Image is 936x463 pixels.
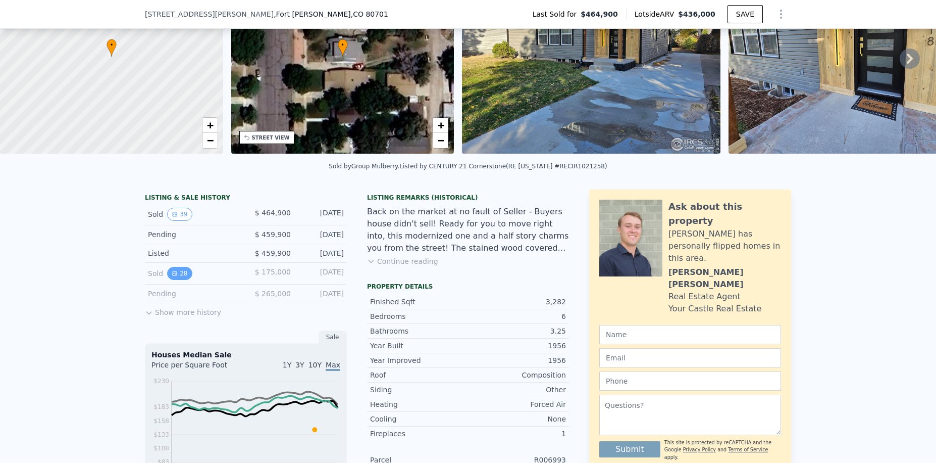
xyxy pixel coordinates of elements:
[668,291,741,303] div: Real Estate Agent
[370,311,468,321] div: Bedrooms
[255,268,291,276] span: $ 175,000
[581,9,618,19] span: $464,900
[678,10,715,18] span: $436,000
[308,361,322,369] span: 10Y
[599,441,660,457] button: Submit
[438,119,444,131] span: +
[299,289,344,299] div: [DATE]
[202,133,218,148] a: Zoom out
[664,439,781,461] div: This site is protected by reCAPTCHA and the Google and apply.
[167,267,192,280] button: View historical data
[153,418,169,425] tspan: $158
[206,134,213,147] span: −
[468,370,566,380] div: Composition
[433,118,448,133] a: Zoom in
[299,267,344,280] div: [DATE]
[468,355,566,365] div: 1956
[468,341,566,351] div: 1956
[370,414,468,424] div: Cooling
[319,331,347,344] div: Sale
[252,134,290,142] div: STREET VIEW
[153,445,169,452] tspan: $108
[255,249,291,257] span: $ 459,900
[145,9,274,19] span: [STREET_ADDRESS][PERSON_NAME]
[145,303,221,317] button: Show more history
[148,267,238,280] div: Sold
[599,325,781,344] input: Name
[468,414,566,424] div: None
[338,39,348,57] div: •
[338,40,348,50] span: •
[370,326,468,336] div: Bathrooms
[468,311,566,321] div: 6
[683,447,716,452] a: Privacy Policy
[468,326,566,336] div: 3.25
[153,378,169,385] tspan: $230
[153,431,169,438] tspan: $133
[153,403,169,410] tspan: $183
[283,361,291,369] span: 1Y
[370,297,468,307] div: Finished Sqft
[370,341,468,351] div: Year Built
[255,209,291,217] span: $ 464,900
[295,361,304,369] span: 3Y
[274,9,388,19] span: , Fort [PERSON_NAME]
[668,200,781,228] div: Ask about this property
[438,134,444,147] span: −
[367,206,569,254] div: Back on the market at no fault of Seller - Buyers house didn't sell! Ready for you to move right ...
[370,370,468,380] div: Roof
[299,229,344,240] div: [DATE]
[370,399,468,409] div: Heating
[206,119,213,131] span: +
[145,194,347,204] div: LISTING & SALE HISTORY
[107,39,117,57] div: •
[468,429,566,439] div: 1
[329,163,399,170] div: Sold by Group Mulberry .
[351,10,388,18] span: , CO 80701
[599,372,781,391] input: Phone
[255,290,291,298] span: $ 265,000
[151,350,340,360] div: Houses Median Sale
[728,447,768,452] a: Terms of Service
[367,283,569,291] div: Property details
[599,348,781,367] input: Email
[468,385,566,395] div: Other
[167,208,192,221] button: View historical data
[367,194,569,202] div: Listing Remarks (Historical)
[370,355,468,365] div: Year Improved
[202,118,218,133] a: Zoom in
[635,9,678,19] span: Lotside ARV
[367,256,438,266] button: Continue reading
[148,229,238,240] div: Pending
[107,40,117,50] span: •
[468,297,566,307] div: 3,282
[668,266,781,291] div: [PERSON_NAME] [PERSON_NAME]
[771,4,791,24] button: Show Options
[468,399,566,409] div: Forced Air
[727,5,763,23] button: SAVE
[370,385,468,395] div: Siding
[148,208,238,221] div: Sold
[148,248,238,258] div: Listed
[148,289,238,299] div: Pending
[299,208,344,221] div: [DATE]
[533,9,581,19] span: Last Sold for
[326,361,340,371] span: Max
[433,133,448,148] a: Zoom out
[668,303,761,315] div: Your Castle Real Estate
[299,248,344,258] div: [DATE]
[370,429,468,439] div: Fireplaces
[151,360,246,376] div: Price per Square Foot
[668,228,781,264] div: [PERSON_NAME] has personally flipped homes in this area.
[255,230,291,239] span: $ 459,900
[399,163,607,170] div: Listed by CENTURY 21 Cornerstone (RE [US_STATE] #RECIR1021258)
